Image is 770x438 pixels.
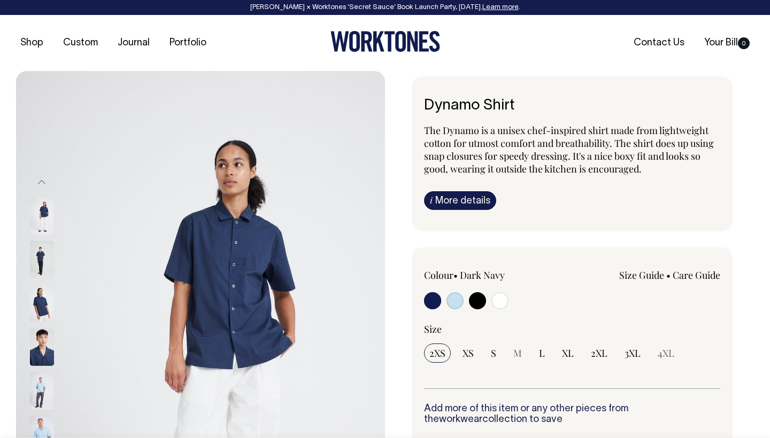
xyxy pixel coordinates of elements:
[673,269,720,281] a: Care Guide
[30,372,54,410] img: true-blue
[625,347,641,359] span: 3XL
[738,37,750,49] span: 0
[591,347,607,359] span: 2XL
[439,415,482,424] a: workwear
[34,170,50,194] button: Previous
[463,347,474,359] span: XS
[30,285,54,322] img: dark-navy
[619,343,646,363] input: 3XL
[430,194,433,206] span: i
[165,34,211,52] a: Portfolio
[16,34,48,52] a: Shop
[539,347,545,359] span: L
[113,34,154,52] a: Journal
[30,241,54,278] img: dark-navy
[424,124,714,175] span: The Dynamo is a unisex chef-inspired shirt made from lightweight cotton for utmost comfort and br...
[424,98,720,114] h6: Dynamo Shirt
[562,347,574,359] span: XL
[460,269,505,281] label: Dark Navy
[534,343,550,363] input: L
[424,191,496,210] a: iMore details
[424,269,543,281] div: Colour
[652,343,680,363] input: 4XL
[424,404,720,425] h6: Add more of this item or any other pieces from the collection to save
[424,343,451,363] input: 2XS
[629,34,689,52] a: Contact Us
[513,347,522,359] span: M
[491,347,496,359] span: S
[30,197,54,234] img: dark-navy
[424,323,720,335] div: Size
[11,4,759,11] div: [PERSON_NAME] × Worktones ‘Secret Sauce’ Book Launch Party, [DATE]. .
[557,343,579,363] input: XL
[482,4,519,11] a: Learn more
[429,347,445,359] span: 2XS
[666,269,671,281] span: •
[453,269,458,281] span: •
[508,343,527,363] input: M
[59,34,102,52] a: Custom
[457,343,479,363] input: XS
[619,269,664,281] a: Size Guide
[700,34,754,52] a: Your Bill0
[30,328,54,366] img: dark-navy
[586,343,613,363] input: 2XL
[486,343,502,363] input: S
[658,347,674,359] span: 4XL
